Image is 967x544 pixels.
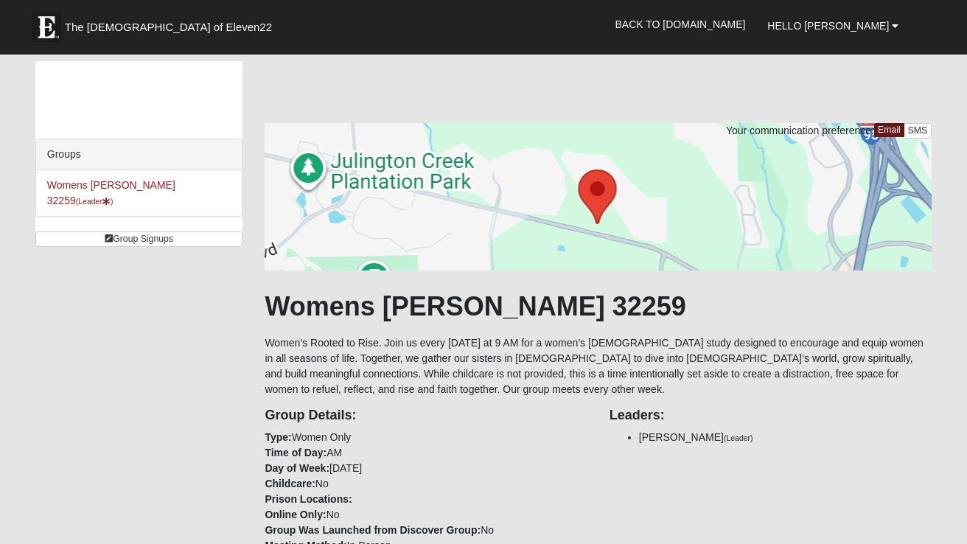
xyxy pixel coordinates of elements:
h4: Leaders: [610,408,932,424]
a: Group Signups [35,231,243,247]
li: [PERSON_NAME] [639,430,932,445]
span: Your communication preference: [726,125,874,136]
strong: Online Only: [265,509,326,520]
strong: Time of Day: [265,447,327,458]
strong: Day of Week: [265,462,329,474]
span: The [DEMOGRAPHIC_DATA] of Eleven22 [65,20,272,35]
small: (Leader) [724,433,753,442]
small: (Leader ) [76,197,114,206]
div: Groups [36,139,242,170]
h4: Group Details: [265,408,587,424]
a: Email [874,123,904,137]
strong: Type: [265,431,291,443]
a: Womens [PERSON_NAME] 32259(Leader) [47,179,175,206]
a: Hello [PERSON_NAME] [756,7,910,44]
strong: Childcare: [265,478,315,489]
a: SMS [904,123,932,139]
strong: Prison Locations: [265,493,352,505]
a: Back to [DOMAIN_NAME] [604,6,757,43]
img: Eleven22 logo [32,13,61,42]
a: The [DEMOGRAPHIC_DATA] of Eleven22 [24,5,319,42]
span: Hello [PERSON_NAME] [767,20,889,32]
h1: Womens [PERSON_NAME] 32259 [265,290,932,322]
